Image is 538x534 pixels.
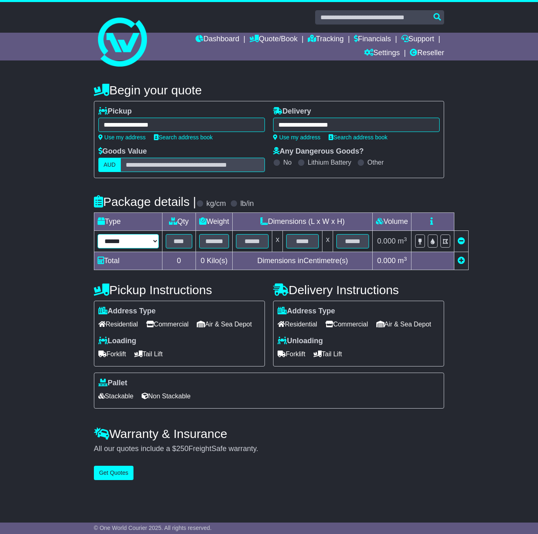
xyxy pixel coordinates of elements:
span: Residential [98,318,138,331]
a: Quote/Book [249,33,298,47]
a: Search address book [329,134,387,141]
td: Qty [162,213,196,231]
a: Settings [364,47,400,60]
span: Commercial [325,318,368,331]
label: Address Type [278,307,335,316]
label: kg/cm [207,199,226,208]
span: Forklift [278,348,305,360]
h4: Delivery Instructions [273,283,444,297]
span: 0 [201,257,205,265]
span: Stackable [98,390,133,402]
h4: Pickup Instructions [94,283,265,297]
label: Delivery [273,107,311,116]
td: x [272,231,283,252]
label: Loading [98,337,136,346]
span: 0.000 [377,237,396,245]
span: Commercial [146,318,189,331]
button: Get Quotes [94,466,134,480]
td: Type [94,213,162,231]
td: x [322,231,333,252]
label: Unloading [278,337,323,346]
span: Residential [278,318,317,331]
span: Non Stackable [142,390,191,402]
td: Dimensions in Centimetre(s) [233,252,373,270]
span: Tail Lift [313,348,342,360]
span: © One World Courier 2025. All rights reserved. [94,525,212,531]
span: Air & Sea Depot [197,318,252,331]
a: Support [401,33,434,47]
td: Total [94,252,162,270]
h4: Package details | [94,195,196,208]
a: Reseller [410,47,444,60]
div: All our quotes include a $ FreightSafe warranty. [94,445,445,454]
a: Search address book [154,134,213,141]
label: Lithium Battery [308,159,351,166]
span: Tail Lift [134,348,163,360]
td: Kilo(s) [196,252,233,270]
a: Financials [354,33,391,47]
a: Add new item [458,257,465,265]
td: Dimensions (L x W x H) [233,213,373,231]
a: Dashboard [196,33,239,47]
label: Any Dangerous Goods? [273,147,364,156]
a: Tracking [308,33,344,47]
span: m [398,237,407,245]
label: Pickup [98,107,132,116]
a: Use my address [273,134,320,141]
label: lb/in [240,199,254,208]
span: 0.000 [377,257,396,265]
a: Remove this item [458,237,465,245]
h4: Begin your quote [94,83,445,97]
label: No [283,159,291,166]
label: Pallet [98,379,127,388]
sup: 3 [404,236,407,242]
span: 250 [176,445,189,453]
label: Goods Value [98,147,147,156]
a: Use my address [98,134,146,141]
span: m [398,257,407,265]
td: 0 [162,252,196,270]
label: Address Type [98,307,156,316]
td: Volume [373,213,411,231]
h4: Warranty & Insurance [94,427,445,440]
sup: 3 [404,256,407,262]
label: Other [367,159,384,166]
span: Forklift [98,348,126,360]
span: Air & Sea Depot [376,318,431,331]
label: AUD [98,158,121,172]
td: Weight [196,213,233,231]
